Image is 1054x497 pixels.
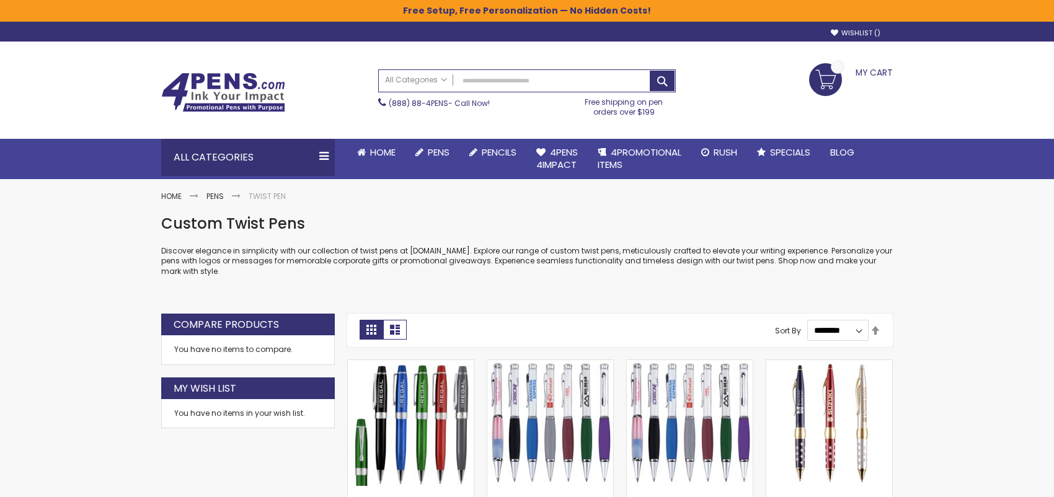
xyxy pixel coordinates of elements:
img: Pantheon Silver Metal Pen [348,360,474,486]
a: 4Pens4impact [526,139,588,179]
h1: Custom Twist Pens [161,214,893,234]
a: Pencils [459,139,526,166]
strong: Grid [360,320,383,340]
a: (888) 88-4PENS [389,98,448,108]
img: Boreas-I Twist Action Ballpoint Brass Barrel Pen with Ultra Soft Rubber Gripper & Parker Style Re... [487,360,613,486]
div: Free shipping on pen orders over $199 [572,92,676,117]
a: Boreas-I Twist Action Ballpoint Brass Barrel Pen with Ultra Soft Rubber Gripper & Parker Style Re... [487,359,613,370]
a: Blog [820,139,864,166]
span: - Call Now! [389,98,490,108]
strong: My Wish List [174,382,236,395]
div: You have no items in your wish list. [174,408,322,418]
span: Rush [714,146,737,159]
span: Pencils [482,146,516,159]
strong: Compare Products [174,318,279,332]
a: 4PROMOTIONALITEMS [588,139,691,179]
a: Home [161,191,182,201]
strong: Twist Pen [249,191,286,201]
span: All Categories [385,75,447,85]
span: Home [370,146,396,159]
a: Patriot Twist-Action Ballpoint Pen with Rubber Star Grip [766,359,892,370]
a: Pens [405,139,459,166]
img: Patriot Twist-Action Ballpoint Pen with Rubber Star Grip [766,360,892,486]
a: Pantheon Silver Metal Pen [348,359,474,370]
a: Boreas-I Twist Action Ballpoint Brass Barrel Pen with Ultra Soft Rubber Gripper & Cross Style Refill [627,359,753,370]
div: All Categories [161,139,335,176]
a: Rush [691,139,747,166]
a: Wishlist [831,29,880,38]
img: 4Pens Custom Pens and Promotional Products [161,73,285,112]
span: 4Pens 4impact [536,146,578,171]
a: Specials [747,139,820,166]
a: Pens [206,191,224,201]
label: Sort By [775,325,801,335]
span: Pens [428,146,449,159]
span: Blog [830,146,854,159]
div: You have no items to compare. [161,335,335,364]
span: Specials [770,146,810,159]
a: All Categories [379,70,453,90]
p: Discover elegance in simplicity with our collection of twist pens at [DOMAIN_NAME]. Explore our r... [161,246,893,276]
img: Boreas-I Twist Action Ballpoint Brass Barrel Pen with Ultra Soft Rubber Gripper & Cross Style Refill [627,360,753,486]
span: 4PROMOTIONAL ITEMS [598,146,681,171]
a: Home [347,139,405,166]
